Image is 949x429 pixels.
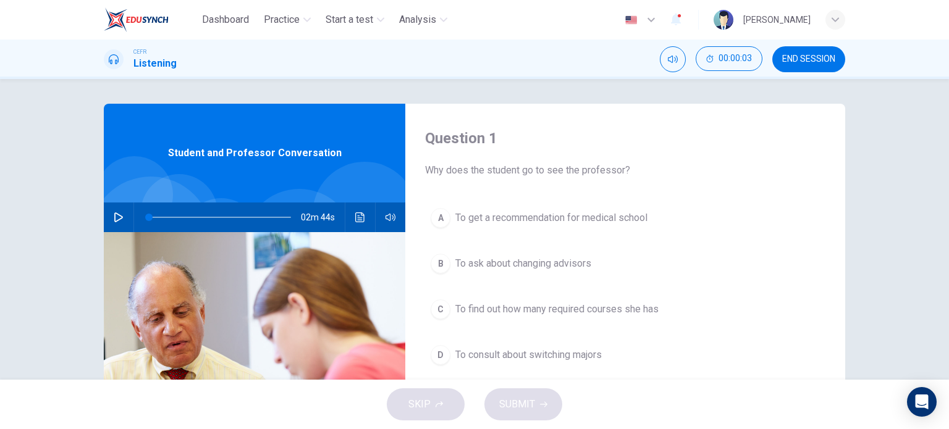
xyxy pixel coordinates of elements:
div: D [431,345,450,365]
span: CEFR [133,48,146,56]
span: To find out how many required courses she has [455,302,659,317]
span: To consult about switching majors [455,348,602,362]
span: Dashboard [202,12,249,27]
button: ATo get a recommendation for medical school [425,202,825,233]
span: Start a test [326,12,373,27]
h1: Listening [133,56,177,71]
button: Click to see the audio transcription [350,202,370,232]
button: Dashboard [197,9,254,31]
span: Analysis [399,12,436,27]
button: Start a test [321,9,389,31]
div: [PERSON_NAME] [743,12,811,27]
button: END SESSION [772,46,845,72]
img: EduSynch logo [104,7,169,32]
span: 00:00:03 [719,54,752,64]
div: C [431,299,450,319]
span: Student and Professor Conversation [168,146,342,160]
img: en [623,15,639,25]
button: CTo find out how many required courses she has [425,294,825,325]
button: Practice [259,9,316,31]
div: Mute [660,46,686,72]
div: Hide [696,46,762,72]
span: To ask about changing advisors [455,256,591,271]
span: END SESSION [782,54,835,64]
span: Practice [264,12,300,27]
h4: Question 1 [425,128,825,148]
div: A [431,208,450,228]
span: 02m 44s [301,202,345,232]
button: BTo ask about changing advisors [425,248,825,279]
a: EduSynch logo [104,7,197,32]
div: B [431,254,450,273]
span: Why does the student go to see the professor? [425,163,825,178]
img: Profile picture [714,10,733,30]
button: Analysis [394,9,452,31]
div: Open Intercom Messenger [907,387,937,417]
button: DTo consult about switching majors [425,339,825,370]
span: To get a recommendation for medical school [455,210,647,225]
button: 00:00:03 [696,46,762,71]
